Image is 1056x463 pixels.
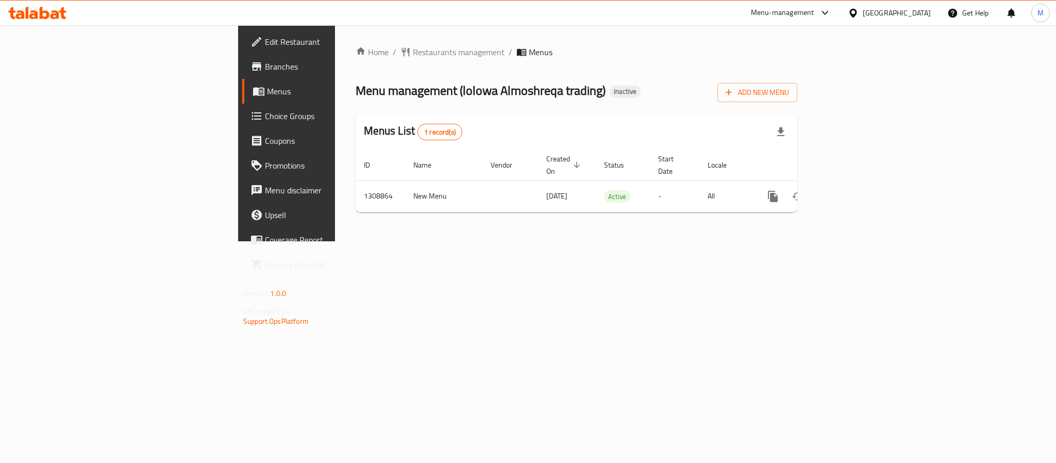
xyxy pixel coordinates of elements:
[761,184,785,209] button: more
[658,153,687,177] span: Start Date
[242,54,414,79] a: Branches
[413,46,505,58] span: Restaurants management
[418,127,462,137] span: 1 record(s)
[491,159,526,171] span: Vendor
[265,184,406,196] span: Menu disclaimer
[242,79,414,104] a: Menus
[364,123,462,140] h2: Menus List
[242,227,414,252] a: Coverage Report
[650,180,699,212] td: -
[546,189,567,203] span: [DATE]
[604,190,630,203] div: Active
[265,258,406,271] span: Grocery Checklist
[242,104,414,128] a: Choice Groups
[356,46,797,58] nav: breadcrumb
[509,46,512,58] li: /
[717,83,797,102] button: Add New Menu
[699,180,752,212] td: All
[364,159,383,171] span: ID
[243,287,269,300] span: Version:
[604,191,630,203] span: Active
[265,60,406,73] span: Branches
[413,159,445,171] span: Name
[417,124,462,140] div: Total records count
[1037,7,1044,19] span: M
[546,153,583,177] span: Created On
[708,159,740,171] span: Locale
[242,203,414,227] a: Upsell
[400,46,505,58] a: Restaurants management
[610,87,641,96] span: Inactive
[265,135,406,147] span: Coupons
[785,184,810,209] button: Change Status
[768,120,793,144] div: Export file
[405,180,482,212] td: New Menu
[267,85,406,97] span: Menus
[242,178,414,203] a: Menu disclaimer
[751,7,814,19] div: Menu-management
[242,29,414,54] a: Edit Restaurant
[243,304,291,318] span: Get support on:
[356,79,606,102] span: Menu management ( lolowa Almoshreqa trading )
[265,36,406,48] span: Edit Restaurant
[265,209,406,221] span: Upsell
[243,315,309,328] a: Support.OpsPlatform
[863,7,931,19] div: [GEOGRAPHIC_DATA]
[242,252,414,277] a: Grocery Checklist
[242,153,414,178] a: Promotions
[752,150,868,181] th: Actions
[242,128,414,153] a: Coupons
[604,159,638,171] span: Status
[265,234,406,246] span: Coverage Report
[726,86,789,99] span: Add New Menu
[270,287,286,300] span: 1.0.0
[265,159,406,172] span: Promotions
[356,150,868,212] table: enhanced table
[265,110,406,122] span: Choice Groups
[529,46,552,58] span: Menus
[610,86,641,98] div: Inactive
